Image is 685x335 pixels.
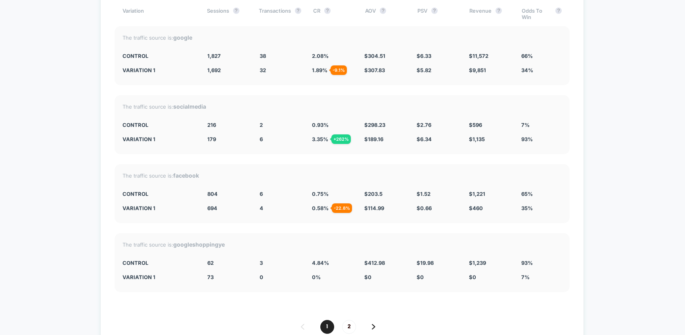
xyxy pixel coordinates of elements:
span: 32 [260,67,266,73]
div: Variation 1 [122,274,195,280]
span: 0 % [312,274,321,280]
div: The traffic source is: [122,34,562,41]
span: $ 0 [364,274,371,280]
span: $ 0 [417,274,424,280]
span: 2 [342,320,356,334]
span: 1,692 [207,67,221,73]
div: CR [313,8,353,20]
div: 7% [521,274,562,280]
span: 0.75 % [312,191,329,197]
span: $ 1.52 [417,191,431,197]
span: 4 [260,205,263,211]
div: 93% [521,136,562,142]
span: 0.93 % [312,122,329,128]
span: 3 [260,260,263,266]
div: CONTROL [122,260,195,266]
div: Variation 1 [122,136,195,142]
div: PSV [417,8,457,20]
button: ? [431,8,438,14]
button: ? [555,8,562,14]
div: CONTROL [122,53,195,59]
span: 73 [207,274,214,280]
span: $ 6.34 [417,136,432,142]
strong: facebook [173,172,199,179]
div: Sessions [207,8,247,20]
img: pagination forward [372,324,375,329]
span: $ 1,135 [469,136,485,142]
div: 66% [521,53,562,59]
button: ? [324,8,331,14]
div: AOV [365,8,405,20]
div: Variation [122,8,195,20]
div: Revenue [469,8,509,20]
span: 1.89 % [312,67,327,73]
span: $ 596 [469,122,482,128]
span: 1,827 [207,53,221,59]
button: ? [496,8,502,14]
span: $ 9,851 [469,67,486,73]
div: - 22.8 % [332,203,352,213]
span: 1 [320,320,334,334]
div: Odds To Win [522,8,562,20]
div: Transactions [259,8,301,20]
div: The traffic source is: [122,172,562,179]
span: 38 [260,53,266,59]
span: 4.84 % [312,260,329,266]
button: ? [233,8,239,14]
span: $ 6.33 [417,53,431,59]
span: 6 [260,191,263,197]
button: ? [380,8,386,14]
strong: socialmedia [173,103,206,110]
button: ? [295,8,301,14]
span: 179 [207,136,216,142]
span: 694 [207,205,217,211]
div: Variation 1 [122,205,195,211]
span: $ 5.82 [417,67,431,73]
div: CONTROL [122,191,195,197]
span: 2.08 % [312,53,329,59]
strong: google [173,34,192,41]
div: 35% [521,205,562,211]
div: Variation 1 [122,67,195,73]
span: $ 460 [469,205,483,211]
span: $ 412.98 [364,260,385,266]
span: $ 0.66 [417,205,432,211]
span: $ 189.16 [364,136,383,142]
span: 0.58 % [312,205,329,211]
span: $ 2.76 [417,122,431,128]
span: $ 19.98 [417,260,434,266]
div: + 262 % [331,134,351,144]
span: 6 [260,136,263,142]
span: $ 307.83 [364,67,385,73]
span: $ 1,239 [469,260,486,266]
span: 2 [260,122,263,128]
span: $ 298.23 [364,122,385,128]
span: $ 304.51 [364,53,385,59]
span: 3.35 % [312,136,328,142]
div: The traffic source is: [122,103,562,110]
span: $ 0 [469,274,476,280]
div: The traffic source is: [122,241,562,248]
span: 216 [207,122,216,128]
div: 65% [521,191,562,197]
strong: googleshoppingye [173,241,225,248]
span: $ 203.5 [364,191,383,197]
span: 804 [207,191,218,197]
span: $ 11,572 [469,53,488,59]
span: $ 114.99 [364,205,384,211]
span: 0 [260,274,263,280]
span: 62 [207,260,214,266]
div: 7% [521,122,562,128]
span: $ 1,221 [469,191,485,197]
div: CONTROL [122,122,195,128]
div: 34% [521,67,562,73]
div: 93% [521,260,562,266]
div: - 9.1 % [331,65,347,75]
